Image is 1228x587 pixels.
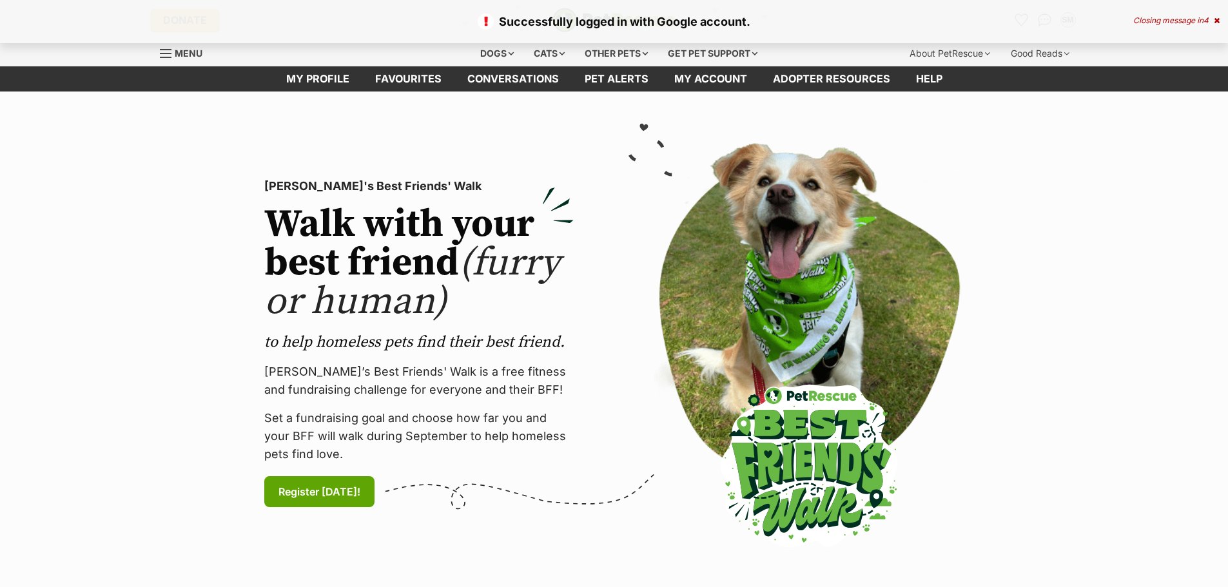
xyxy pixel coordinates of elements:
[760,66,903,91] a: Adopter resources
[264,177,574,195] p: [PERSON_NAME]'s Best Friends' Walk
[659,41,766,66] div: Get pet support
[576,41,657,66] div: Other pets
[903,66,955,91] a: Help
[175,48,202,59] span: Menu
[264,206,574,322] h2: Walk with your best friend
[160,41,211,64] a: Menu
[454,66,572,91] a: conversations
[362,66,454,91] a: Favourites
[525,41,574,66] div: Cats
[273,66,362,91] a: My profile
[264,476,375,507] a: Register [DATE]!
[278,484,360,499] span: Register [DATE]!
[661,66,760,91] a: My account
[901,41,999,66] div: About PetRescue
[264,239,560,326] span: (furry or human)
[1002,41,1078,66] div: Good Reads
[471,41,523,66] div: Dogs
[264,332,574,352] p: to help homeless pets find their best friend.
[264,409,574,463] p: Set a fundraising goal and choose how far you and your BFF will walk during September to help hom...
[264,363,574,399] p: [PERSON_NAME]’s Best Friends' Walk is a free fitness and fundraising challenge for everyone and t...
[572,66,661,91] a: Pet alerts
